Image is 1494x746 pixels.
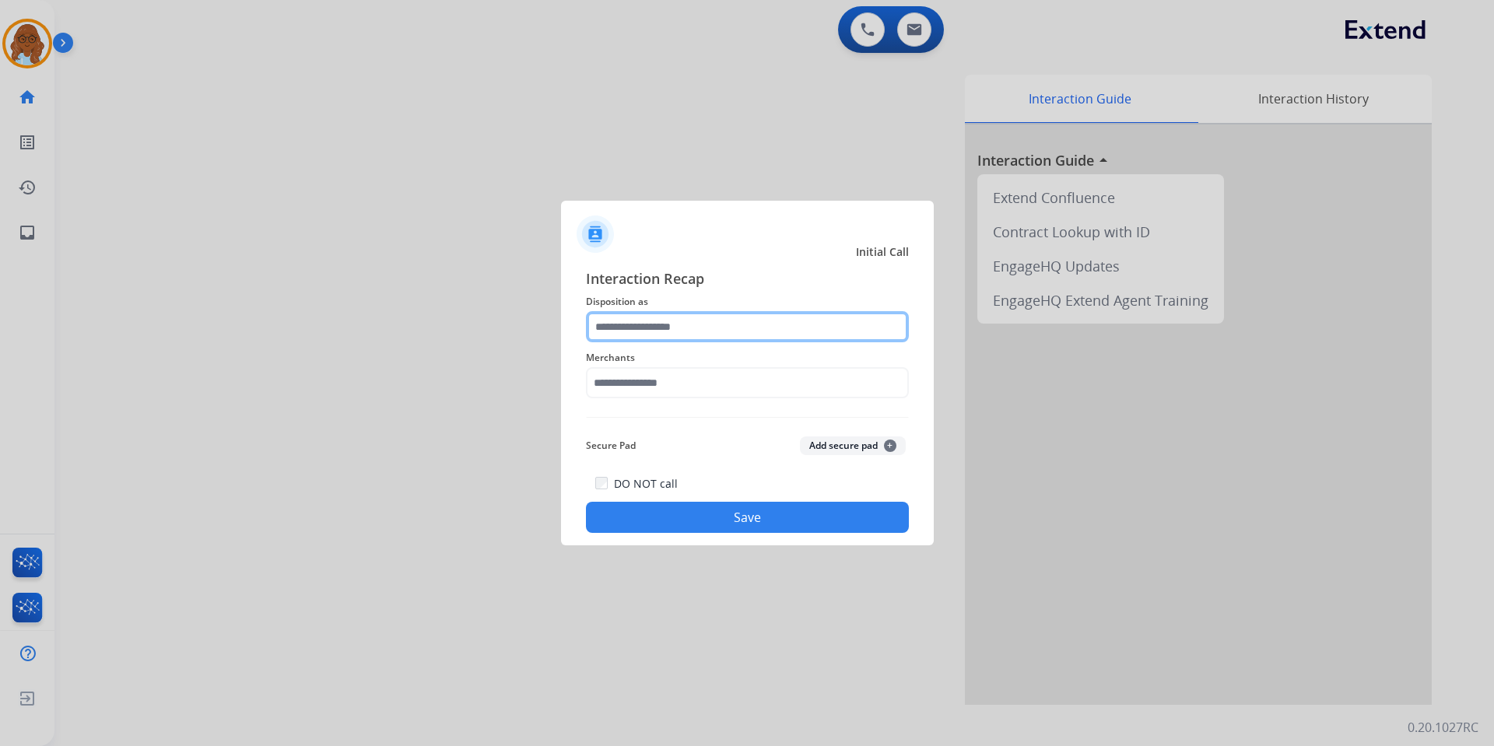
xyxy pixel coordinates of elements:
[577,215,614,253] img: contactIcon
[586,502,909,533] button: Save
[884,440,896,452] span: +
[1408,718,1478,737] p: 0.20.1027RC
[586,436,636,455] span: Secure Pad
[586,292,909,311] span: Disposition as
[586,348,909,367] span: Merchants
[856,244,909,260] span: Initial Call
[586,268,909,292] span: Interaction Recap
[800,436,906,455] button: Add secure pad+
[614,476,678,492] label: DO NOT call
[586,417,909,418] img: contact-recap-line.svg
